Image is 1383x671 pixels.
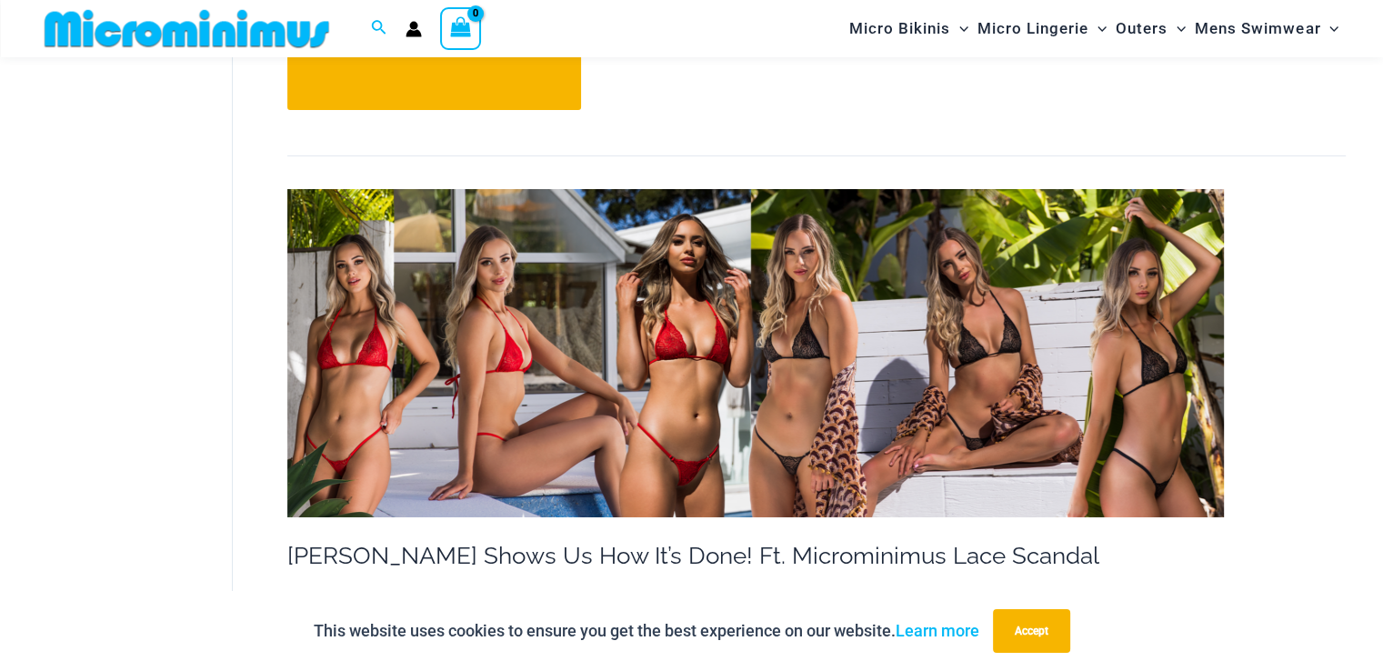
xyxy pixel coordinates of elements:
span: Menu Toggle [950,5,968,52]
img: MM SHOP LOGO FLAT [37,8,336,49]
a: View Shopping Cart, empty [440,7,482,49]
a: Search icon link [371,17,387,40]
span: Menu Toggle [1320,5,1338,52]
nav: Site Navigation [842,3,1347,55]
a: Mens SwimwearMenu ToggleMenu Toggle [1190,5,1343,52]
a: Micro LingerieMenu ToggleMenu Toggle [973,5,1111,52]
span: Menu Toggle [1088,5,1107,52]
a: Account icon link [406,21,422,37]
span: Micro Lingerie [977,5,1088,52]
a: OutersMenu ToggleMenu Toggle [1111,5,1190,52]
span: Micro Bikinis [849,5,950,52]
span: Mens Swimwear [1195,5,1320,52]
span: Menu Toggle [1168,5,1186,52]
a: Micro BikinisMenu ToggleMenu Toggle [845,5,973,52]
a: [PERSON_NAME] Shows Us How It’s Done! Ft. Microminimus Lace Scandal [287,542,1099,569]
span: Outers [1116,5,1168,52]
button: Accept [993,609,1070,653]
p: This website uses cookies to ensure you get the best experience on our website. [314,617,979,645]
a: Learn more [896,621,979,640]
img: TAYLA 2000 x 700 Thumbnail [287,189,1224,517]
